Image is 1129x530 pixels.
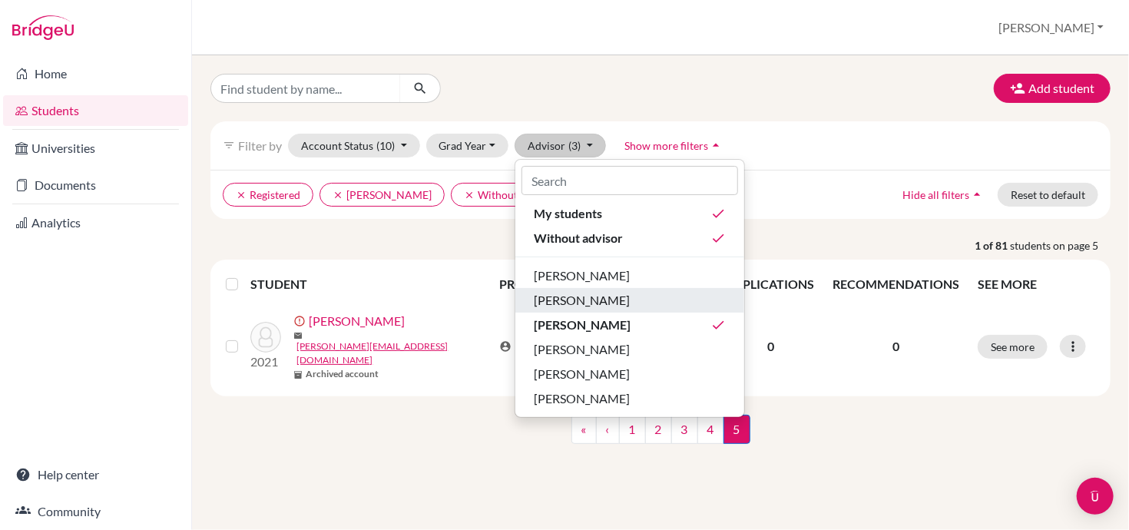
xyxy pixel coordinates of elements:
[250,353,281,371] p: 2021
[12,15,74,40] img: Bridge-U
[625,139,709,152] span: Show more filters
[534,340,630,359] span: [PERSON_NAME]
[515,226,744,250] button: Without advisordone
[451,183,568,207] button: clearWithout advisor
[296,340,492,367] a: [PERSON_NAME][EMAIL_ADDRESS][DOMAIN_NAME]
[697,415,724,444] a: 4
[3,459,188,490] a: Help center
[210,74,401,103] input: Find student by name...
[568,139,581,152] span: (3)
[994,74,1111,103] button: Add student
[998,183,1098,207] button: Reset to default
[975,237,1010,253] strong: 1 of 81
[515,201,744,226] button: My studentsdone
[1010,237,1111,253] span: students on page 5
[515,386,744,411] button: [PERSON_NAME]
[3,133,188,164] a: Universities
[534,316,631,334] span: [PERSON_NAME]
[464,190,475,200] i: clear
[596,415,620,444] a: ‹
[969,187,985,202] i: arrow_drop_up
[823,266,968,303] th: RECOMMENDATIONS
[710,317,726,333] i: done
[515,313,744,337] button: [PERSON_NAME]done
[515,337,744,362] button: [PERSON_NAME]
[426,134,509,157] button: Grad Year
[534,229,623,247] span: Without advisor
[521,166,738,195] input: Search
[3,170,188,200] a: Documents
[490,266,617,303] th: PROFILE
[1077,478,1114,515] div: Open Intercom Messenger
[515,362,744,386] button: [PERSON_NAME]
[978,335,1048,359] button: See more
[534,291,630,310] span: [PERSON_NAME]
[3,207,188,238] a: Analytics
[333,190,343,200] i: clear
[515,159,745,418] div: Advisor(3)
[717,266,823,303] th: APPLICATIONS
[717,303,823,390] td: 0
[376,139,395,152] span: (10)
[250,322,281,353] img: Zhou, Jason
[534,267,630,285] span: [PERSON_NAME]
[889,183,998,207] button: Hide all filtersarrow_drop_up
[223,139,235,151] i: filter_list
[515,134,606,157] button: Advisor(3)
[571,415,597,444] a: «
[534,389,630,408] span: [PERSON_NAME]
[534,365,630,383] span: [PERSON_NAME]
[3,95,188,126] a: Students
[710,206,726,221] i: done
[645,415,672,444] a: 2
[534,204,602,223] span: My students
[250,266,490,303] th: STUDENT
[619,415,646,444] a: 1
[236,190,247,200] i: clear
[515,288,744,313] button: [PERSON_NAME]
[3,58,188,89] a: Home
[293,331,303,340] span: mail
[499,340,512,353] span: account_circle
[902,188,969,201] span: Hide all filters
[238,138,282,153] span: Filter by
[499,337,578,356] div: No interest
[319,183,445,207] button: clear[PERSON_NAME]
[293,370,303,379] span: inventory_2
[515,263,744,288] button: [PERSON_NAME]
[671,415,698,444] a: 3
[309,312,405,330] a: [PERSON_NAME]
[612,134,737,157] button: Show more filtersarrow_drop_up
[709,137,724,153] i: arrow_drop_up
[710,230,726,246] i: done
[833,337,959,356] p: 0
[3,496,188,527] a: Community
[306,367,379,381] b: Archived account
[293,315,309,327] span: error_outline
[992,13,1111,42] button: [PERSON_NAME]
[723,415,750,444] span: 5
[223,183,313,207] button: clearRegistered
[571,415,750,456] nav: ...
[968,266,1104,303] th: SEE MORE
[288,134,420,157] button: Account Status(10)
